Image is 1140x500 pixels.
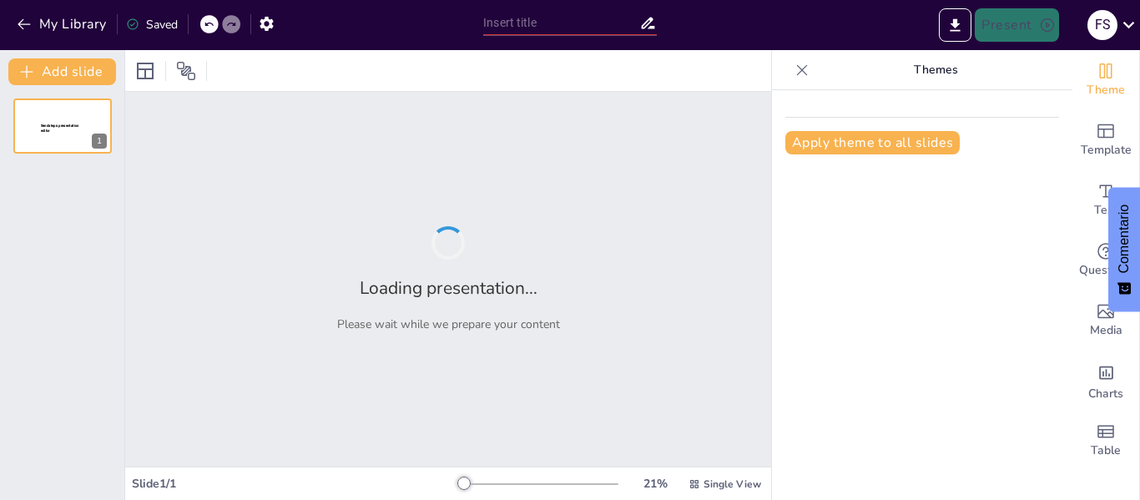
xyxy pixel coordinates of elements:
div: 21 % [635,476,675,492]
div: 1 [92,134,107,149]
span: Sendsteps presentation editor [41,124,79,133]
button: Apply theme to all slides [785,131,960,154]
span: Charts [1088,385,1123,403]
div: Add images, graphics, shapes or video [1072,290,1139,351]
p: Please wait while we prepare your content [337,316,560,332]
span: Media [1090,321,1122,340]
span: Single View [704,477,761,491]
span: Template [1081,141,1132,159]
button: Comentarios - Mostrar encuesta [1108,188,1140,312]
div: Saved [126,17,178,33]
button: F S [1087,8,1117,42]
div: 1 [13,98,112,154]
div: Add a table [1072,411,1139,471]
button: My Library [13,11,113,38]
button: Present [975,8,1058,42]
span: Questions [1079,261,1133,280]
span: Table [1091,442,1121,460]
div: Add charts and graphs [1072,351,1139,411]
font: Comentario [1117,205,1131,274]
div: Change the overall theme [1072,50,1139,110]
span: Theme [1087,81,1125,99]
div: Add ready made slides [1072,110,1139,170]
p: Themes [815,50,1056,90]
div: Add text boxes [1072,170,1139,230]
h2: Loading presentation... [360,276,537,300]
button: Add slide [8,58,116,85]
input: Insert title [483,11,639,35]
div: Slide 1 / 1 [132,476,458,492]
div: Layout [132,58,159,84]
button: Export to PowerPoint [939,8,971,42]
div: Get real-time input from your audience [1072,230,1139,290]
span: Text [1094,201,1117,220]
span: Position [176,61,196,81]
div: F S [1087,10,1117,40]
